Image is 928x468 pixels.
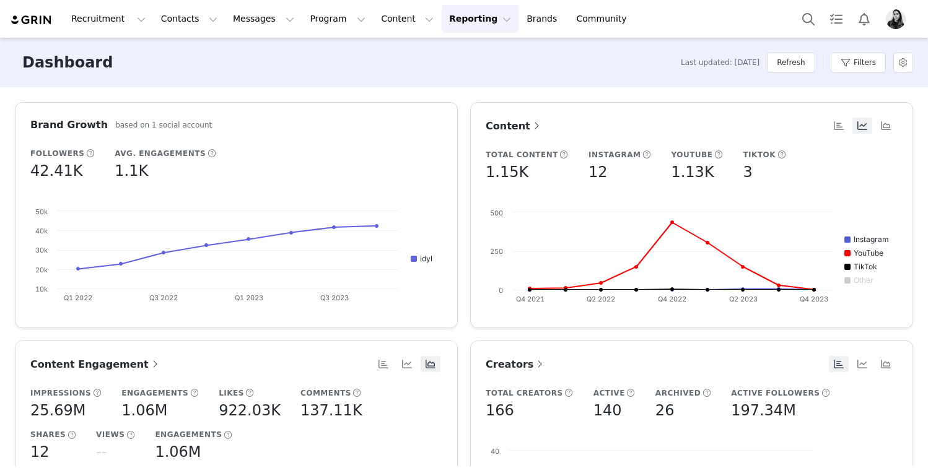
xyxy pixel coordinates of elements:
h5: Archived [655,388,701,399]
text: Q2 2023 [729,295,758,303]
h5: 12 [589,161,608,183]
h5: -- [96,441,107,463]
button: Program [302,5,373,33]
h5: Instagram [589,149,641,160]
text: YouTube [854,248,883,258]
text: Q1 2022 [64,293,92,302]
text: 40 [491,447,499,456]
h5: 922.03K [219,399,281,422]
button: Notifications [851,5,878,33]
text: idyl [420,254,432,263]
h5: 1.06M [121,399,167,422]
span: Content Engagement [30,358,161,370]
text: Q3 2023 [320,293,349,302]
h5: Avg. Engagements [115,148,206,159]
text: 50k [35,207,48,216]
h5: Shares [30,429,66,440]
h3: Brand Growth [30,118,108,132]
img: 3988666f-b618-4335-b92d-0222703392cd.jpg [886,9,906,29]
h5: 25.69M [30,399,85,422]
button: Contacts [154,5,225,33]
text: Q4 2021 [516,295,545,303]
h5: Views [96,429,125,440]
span: Content [486,120,543,132]
h5: Followers [30,148,84,159]
h5: 12 [30,441,50,463]
img: grin logo [10,14,53,26]
h3: Dashboard [22,51,113,74]
a: Content [486,118,543,134]
h5: 140 [593,399,622,422]
text: Q3 2022 [149,293,178,302]
text: TikTok [854,262,877,271]
h5: Likes [219,388,244,399]
text: Instagram [854,235,889,244]
span: Last updated: [DATE] [681,57,759,68]
h5: YouTube [671,149,712,160]
text: 10k [35,285,48,293]
text: 500 [490,209,503,217]
a: Tasks [823,5,850,33]
h5: 3 [743,161,752,183]
text: 0 [499,286,503,295]
h5: Total Content [486,149,558,160]
h5: 1.1K [115,160,148,182]
a: Community [569,5,640,33]
h5: Comments [300,388,351,399]
span: Creators [486,358,546,370]
a: Creators [486,357,546,372]
text: 40k [35,227,48,235]
button: Reporting [442,5,519,33]
h5: Engagements [121,388,188,399]
h5: 26 [655,399,675,422]
text: Q1 2023 [235,293,263,302]
h5: Total Creators [486,388,563,399]
h5: 166 [486,399,514,422]
button: Profile [878,9,918,29]
a: Brands [519,5,568,33]
text: Q4 2023 [800,295,828,303]
h5: Active Followers [731,388,820,399]
button: Messages [225,5,302,33]
text: Q4 2022 [658,295,686,303]
h5: TikTok [743,149,776,160]
button: Search [795,5,822,33]
button: Filters [831,53,886,72]
h5: 1.13K [671,161,714,183]
h5: 1.15K [486,161,528,183]
text: 250 [490,247,503,256]
h5: based on 1 social account [115,119,212,131]
h5: 1.06M [155,441,201,463]
h5: Engagements [155,429,222,440]
h5: 197.34M [731,399,796,422]
h5: Impressions [30,388,91,399]
button: Content [374,5,441,33]
a: Content Engagement [30,357,161,372]
text: 20k [35,266,48,274]
text: Q2 2022 [587,295,615,303]
button: Refresh [767,53,815,72]
h5: 42.41K [30,160,82,182]
text: Other [854,275,873,285]
button: Recruitment [64,5,153,33]
text: 30k [35,246,48,254]
h5: 137.11K [300,399,362,422]
h5: Active [593,388,625,399]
